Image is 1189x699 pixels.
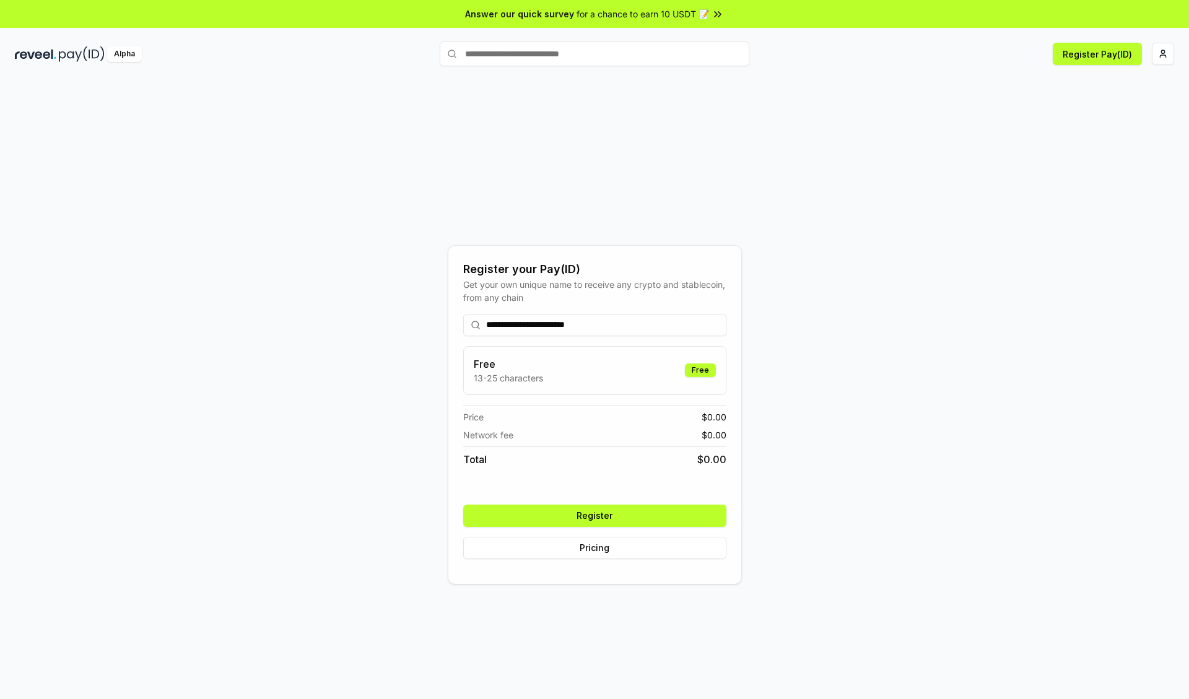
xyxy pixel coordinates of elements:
[465,7,574,20] span: Answer our quick survey
[1053,43,1142,65] button: Register Pay(ID)
[59,46,105,62] img: pay_id
[463,537,726,559] button: Pricing
[107,46,142,62] div: Alpha
[697,452,726,467] span: $ 0.00
[474,371,543,384] p: 13-25 characters
[463,505,726,527] button: Register
[463,410,484,423] span: Price
[463,452,487,467] span: Total
[463,278,726,304] div: Get your own unique name to receive any crypto and stablecoin, from any chain
[685,363,716,377] div: Free
[463,428,513,441] span: Network fee
[15,46,56,62] img: reveel_dark
[702,428,726,441] span: $ 0.00
[702,410,726,423] span: $ 0.00
[474,357,543,371] h3: Free
[577,7,709,20] span: for a chance to earn 10 USDT 📝
[463,261,726,278] div: Register your Pay(ID)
